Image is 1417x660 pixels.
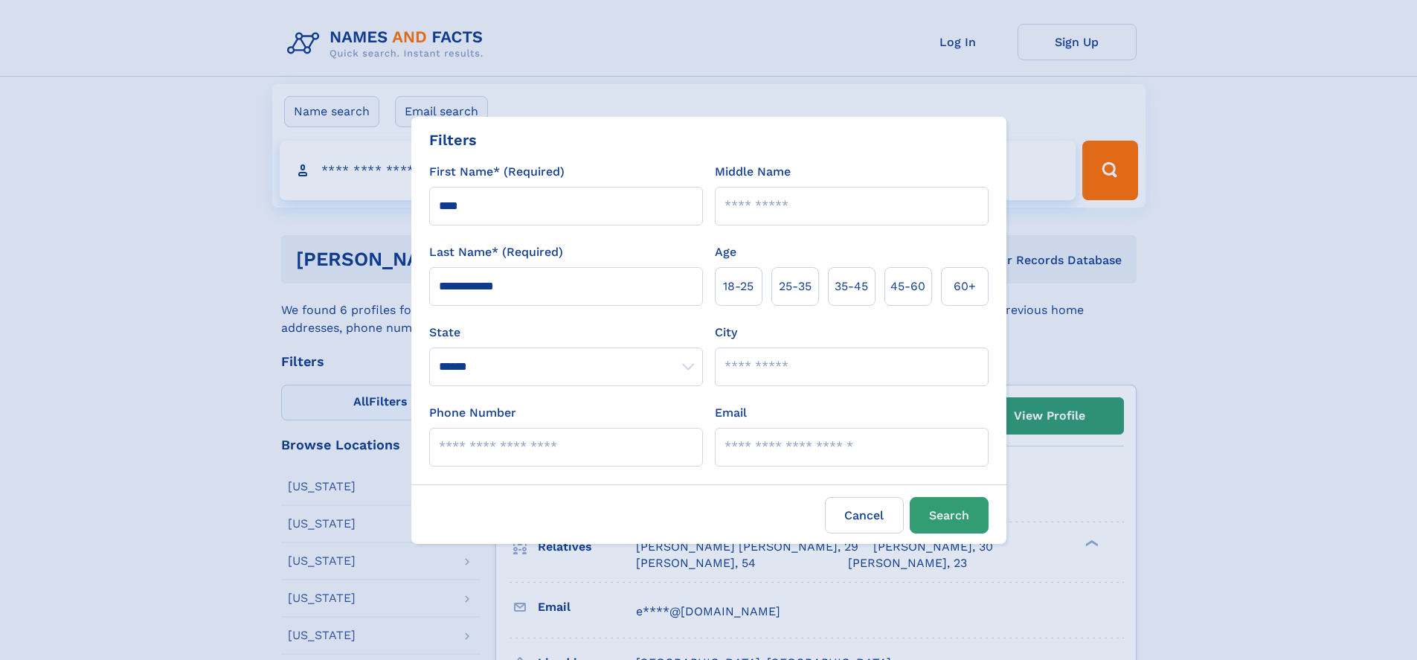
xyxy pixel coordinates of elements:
[429,404,516,422] label: Phone Number
[723,278,754,295] span: 18‑25
[835,278,868,295] span: 35‑45
[954,278,976,295] span: 60+
[715,404,747,422] label: Email
[429,324,703,342] label: State
[715,243,736,261] label: Age
[429,129,477,151] div: Filters
[890,278,925,295] span: 45‑60
[429,163,565,181] label: First Name* (Required)
[910,497,989,534] button: Search
[715,324,737,342] label: City
[715,163,791,181] label: Middle Name
[825,497,904,534] label: Cancel
[779,278,812,295] span: 25‑35
[429,243,563,261] label: Last Name* (Required)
